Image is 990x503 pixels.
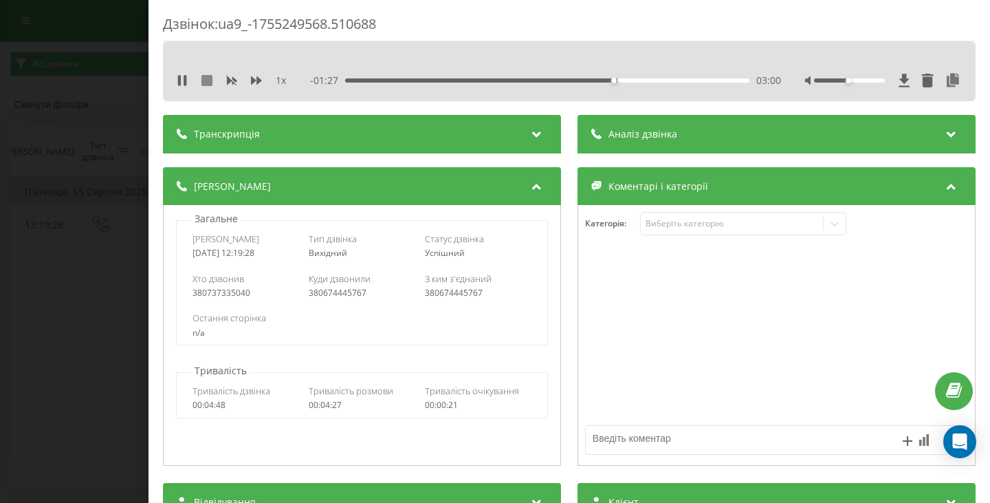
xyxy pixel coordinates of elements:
h4: Категорія : [585,219,640,228]
span: 03:00 [756,74,781,87]
span: Тип дзвінка [309,233,357,245]
span: Тривалість очікування [425,385,519,397]
span: Статус дзвінка [425,233,484,245]
div: 380674445767 [425,288,531,298]
span: Куди дзвонили [309,272,371,285]
div: Accessibility label [846,78,851,83]
div: Виберіть категорію [646,218,817,229]
span: [PERSON_NAME] [192,233,259,245]
span: Коментарі і категорії [608,180,708,193]
div: Open Intercom Messenger [943,425,976,458]
span: З ким з'єднаний [425,272,492,285]
span: Тривалість дзвінка [192,385,270,397]
div: 00:04:27 [309,400,415,410]
span: Аналіз дзвінка [608,127,677,141]
span: Вихідний [309,247,347,259]
div: [DATE] 12:19:28 [192,248,299,258]
span: 1 x [276,74,286,87]
div: 00:04:48 [192,400,299,410]
div: 00:00:21 [425,400,531,410]
span: Остання сторінка [192,312,266,324]
div: 380737335040 [192,288,299,298]
div: 380674445767 [309,288,415,298]
div: Дзвінок : ua9_-1755249568.510688 [163,14,976,41]
div: n/a [192,328,531,338]
p: Загальне [191,212,241,226]
span: Хто дзвонив [192,272,244,285]
span: Транскрипція [194,127,260,141]
span: - 01:27 [310,74,345,87]
span: Успішний [425,247,465,259]
span: Тривалість розмови [309,385,393,397]
div: Accessibility label [611,78,617,83]
span: [PERSON_NAME] [194,180,271,193]
p: Тривалість [191,364,250,378]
